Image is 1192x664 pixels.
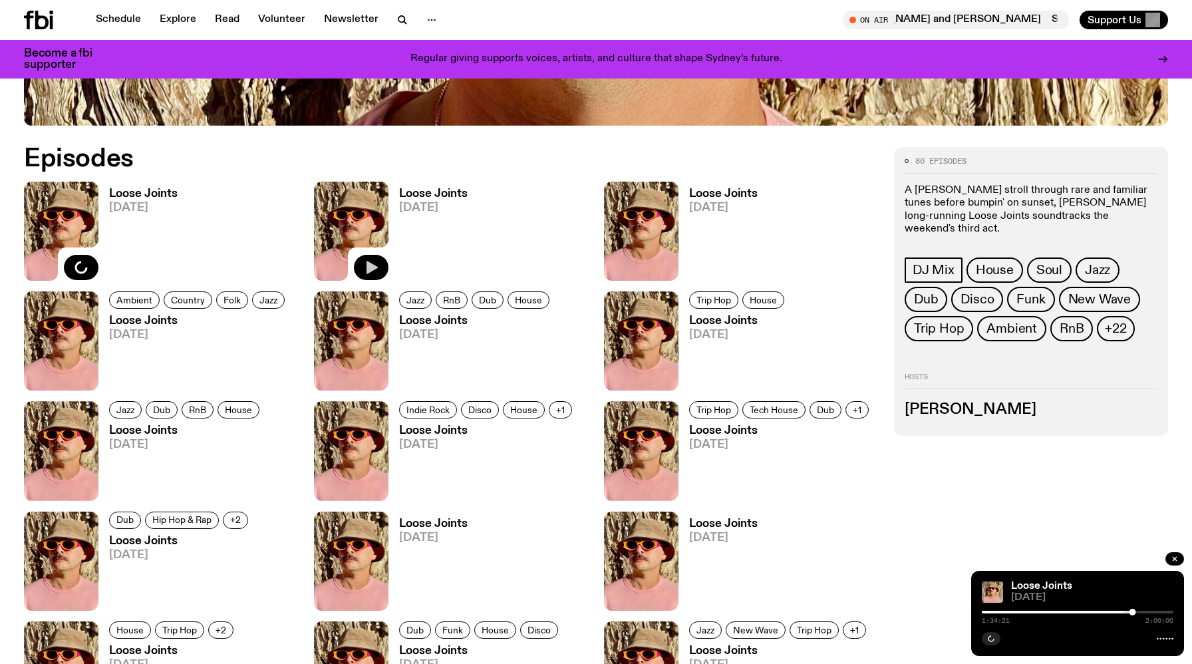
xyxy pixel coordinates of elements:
[1085,263,1110,277] span: Jazz
[520,621,558,639] a: Disco
[461,401,499,418] a: Disco
[742,401,806,418] a: Tech House
[208,621,233,639] button: +2
[24,401,98,500] img: Tyson stands in front of a paperbark tree wearing orange sunglasses, a suede bucket hat and a pin...
[388,425,576,500] a: Loose Joints[DATE]
[750,295,777,305] span: House
[1011,581,1072,591] a: Loose Joints
[604,401,678,500] img: Tyson stands in front of a paperbark tree wearing orange sunglasses, a suede bucket hat and a pin...
[1080,11,1168,29] button: Support Us
[442,625,463,635] span: Funk
[678,315,788,391] a: Loose Joints[DATE]
[259,295,277,305] span: Jazz
[1016,292,1045,307] span: Funk
[109,401,142,418] a: Jazz
[1088,14,1141,26] span: Support Us
[109,425,263,436] h3: Loose Joints
[843,621,866,639] button: +1
[406,295,424,305] span: Jazz
[250,11,313,29] a: Volunteer
[1011,593,1173,603] span: [DATE]
[443,295,460,305] span: RnB
[314,512,388,611] img: Tyson stands in front of a paperbark tree wearing orange sunglasses, a suede bucket hat and a pin...
[146,401,178,418] a: Dub
[109,550,252,561] span: [DATE]
[252,291,285,309] a: Jazz
[225,405,252,415] span: House
[905,257,963,283] a: DJ Mix
[604,291,678,391] img: Tyson stands in front of a paperbark tree wearing orange sunglasses, a suede bucket hat and a pin...
[109,439,263,450] span: [DATE]
[1007,287,1054,312] a: Funk
[689,401,738,418] a: Trip Hop
[153,405,170,415] span: Dub
[986,321,1037,336] span: Ambient
[189,405,206,415] span: RnB
[116,405,134,415] span: Jazz
[314,182,388,281] img: Tyson stands in front of a paperbark tree wearing orange sunglasses, a suede bucket hat and a pin...
[1068,292,1131,307] span: New Wave
[145,512,219,529] a: Hip Hop & Rap
[696,625,714,635] span: Jazz
[913,263,955,277] span: DJ Mix
[951,287,1003,312] a: Disco
[510,405,537,415] span: House
[216,291,248,309] a: Folk
[976,263,1014,277] span: House
[678,425,873,500] a: Loose Joints[DATE]
[905,373,1157,389] h2: Hosts
[216,625,226,635] span: +2
[406,405,450,415] span: Indie Rock
[689,621,722,639] a: Jazz
[1060,321,1084,336] span: RnB
[733,625,778,635] span: New Wave
[915,158,967,165] span: 86 episodes
[689,202,758,214] span: [DATE]
[604,512,678,611] img: Tyson stands in front of a paperbark tree wearing orange sunglasses, a suede bucket hat and a pin...
[399,329,553,341] span: [DATE]
[689,439,873,450] span: [DATE]
[152,515,212,525] span: Hip Hop & Rap
[230,515,241,525] span: +2
[750,405,798,415] span: Tech House
[388,518,468,611] a: Loose Joints[DATE]
[98,536,252,611] a: Loose Joints[DATE]
[98,425,263,500] a: Loose Joints[DATE]
[388,315,553,391] a: Loose Joints[DATE]
[1145,617,1173,624] span: 2:00:00
[905,403,1157,417] h3: [PERSON_NAME]
[961,292,994,307] span: Disco
[435,621,470,639] a: Funk
[503,401,545,418] a: House
[468,405,492,415] span: Disco
[436,291,468,309] a: RnB
[152,11,204,29] a: Explore
[689,425,873,436] h3: Loose Joints
[472,291,504,309] a: Dub
[977,316,1046,341] a: Ambient
[399,188,468,200] h3: Loose Joints
[817,405,834,415] span: Dub
[314,291,388,391] img: Tyson stands in front of a paperbark tree wearing orange sunglasses, a suede bucket hat and a pin...
[116,295,152,305] span: Ambient
[399,401,457,418] a: Indie Rock
[109,202,178,214] span: [DATE]
[689,329,788,341] span: [DATE]
[1059,287,1140,312] a: New Wave
[914,292,938,307] span: Dub
[109,188,178,200] h3: Loose Joints
[98,315,289,391] a: Loose Joints[DATE]
[527,625,551,635] span: Disco
[109,291,160,309] a: Ambient
[109,315,289,327] h3: Loose Joints
[678,188,758,281] a: Loose Joints[DATE]
[905,316,973,341] a: Trip Hop
[399,621,431,639] a: Dub
[1036,263,1062,277] span: Soul
[171,295,205,305] span: Country
[98,188,178,281] a: Loose Joints[DATE]
[474,621,516,639] a: House
[696,405,731,415] span: Trip Hop
[316,11,386,29] a: Newsletter
[162,625,197,635] span: Trip Hop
